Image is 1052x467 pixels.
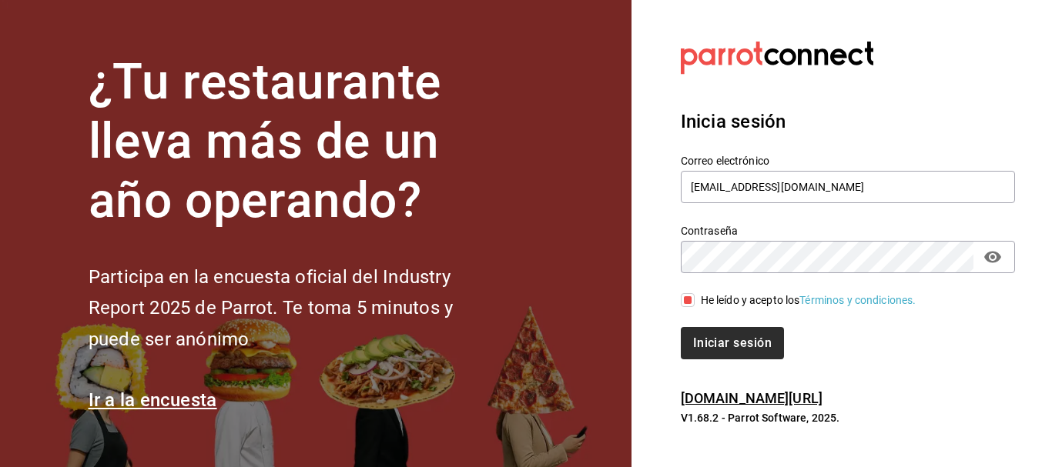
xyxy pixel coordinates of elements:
[701,292,916,309] div: He leído y acepto los
[681,410,1015,425] p: V1.68.2 - Parrot Software, 2025.
[681,108,1015,135] h3: Inicia sesión
[681,171,1015,203] input: Ingresa tu correo electrónico
[89,262,504,355] h2: Participa en la encuesta oficial del Industry Report 2025 de Parrot. Te toma 5 minutos y puede se...
[89,389,217,411] a: Ir a la encuesta
[681,225,1015,236] label: Contraseña
[980,244,1006,270] button: passwordField
[799,294,916,306] a: Términos y condiciones.
[89,53,504,230] h1: ¿Tu restaurante lleva más de un año operando?
[681,155,1015,166] label: Correo electrónico
[681,327,784,359] button: Iniciar sesión
[681,390,823,406] a: [DOMAIN_NAME][URL]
